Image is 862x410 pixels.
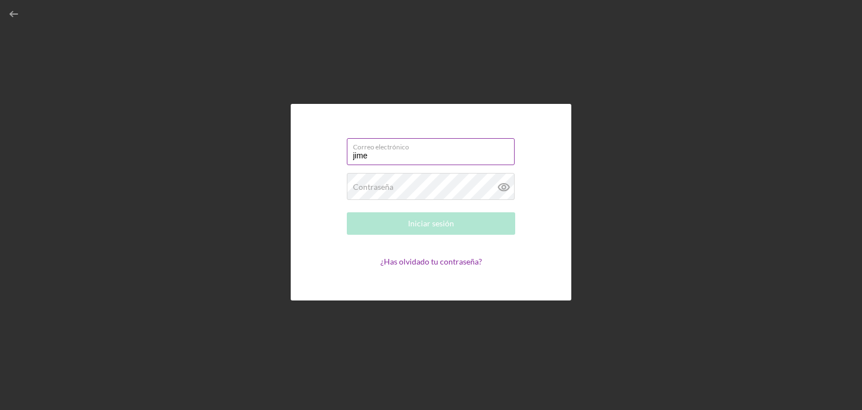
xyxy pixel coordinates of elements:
font: Contraseña [353,182,393,192]
font: Iniciar sesión [408,218,454,228]
button: Iniciar sesión [347,212,515,235]
a: ¿Has olvidado tu contraseña? [380,257,482,266]
font: Correo electrónico [353,143,409,151]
